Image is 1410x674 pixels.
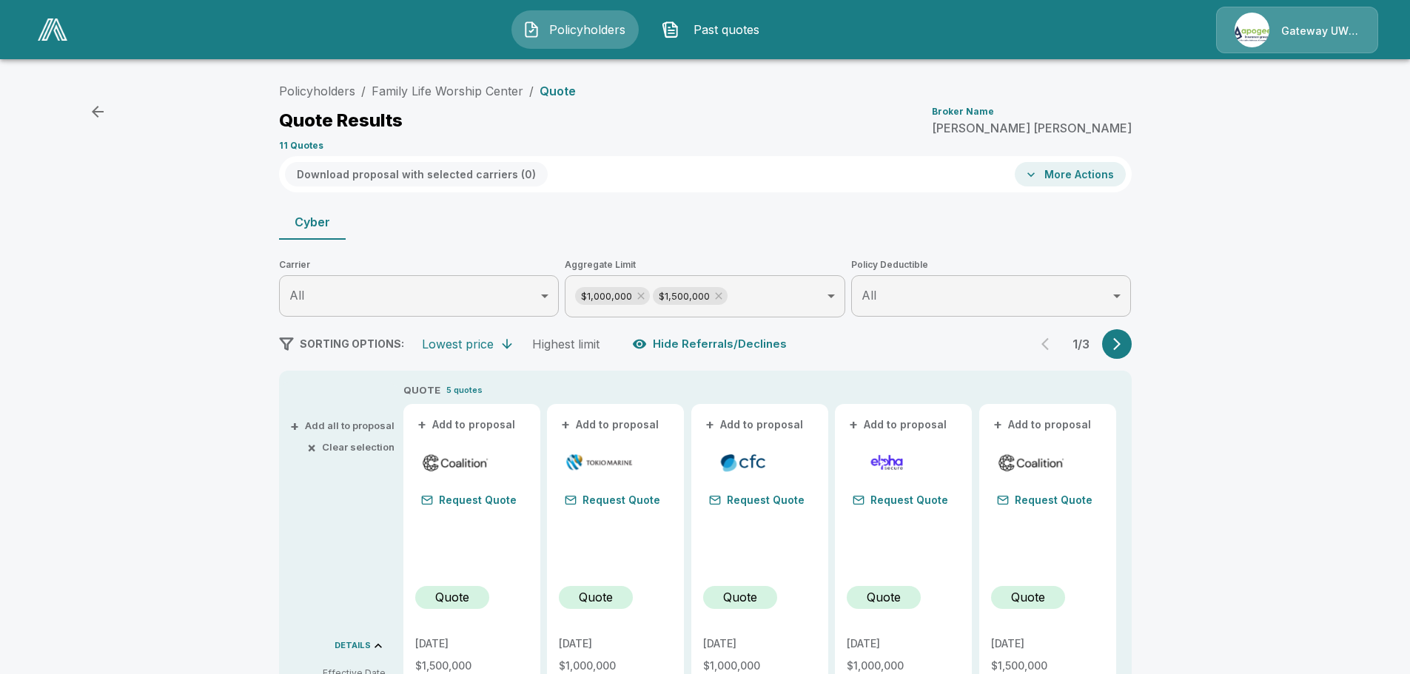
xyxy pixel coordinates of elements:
[446,384,483,397] p: 5 quotes
[867,588,901,606] p: Quote
[532,337,600,351] div: Highest limit
[565,451,634,474] img: tmhcccyber
[703,490,810,510] button: Request Quote
[862,288,876,303] span: All
[361,82,366,100] li: /
[279,84,355,98] a: Policyholders
[653,288,716,305] span: $1,500,000
[290,421,299,431] span: +
[546,21,628,38] span: Policyholders
[279,82,576,100] nav: breadcrumb
[289,288,304,303] span: All
[991,417,1095,433] button: +Add to proposal
[1011,588,1045,606] p: Quote
[991,638,1104,649] p: [DATE]
[997,451,1066,474] img: coalitioncyberadmitted
[335,641,371,650] p: DETAILS
[559,661,672,671] p: $1,000,000
[847,638,960,649] p: [DATE]
[403,383,440,398] p: QUOTE
[723,588,757,606] p: Quote
[685,21,767,38] span: Past quotes
[651,10,778,49] button: Past quotes IconPast quotes
[279,257,560,272] span: Carrier
[991,661,1104,671] p: $1,500,000
[993,419,1002,430] span: +
[579,588,613,606] p: Quote
[662,21,679,38] img: Past quotes Icon
[561,419,570,430] span: +
[847,661,960,671] p: $1,000,000
[853,451,921,474] img: elphacyberenhanced
[703,638,816,649] p: [DATE]
[849,419,858,430] span: +
[540,85,576,97] p: Quote
[285,162,548,186] button: Download proposal with selected carriers (0)
[435,588,469,606] p: Quote
[415,638,528,649] p: [DATE]
[279,204,346,240] button: Cyber
[851,257,1132,272] span: Policy Deductible
[422,337,494,351] div: Lowest price
[575,287,650,305] div: $1,000,000
[1015,162,1126,186] button: More Actions
[932,107,994,116] p: Broker Name
[703,661,816,671] p: $1,000,000
[991,490,1098,510] button: Request Quote
[932,122,1132,134] p: [PERSON_NAME] [PERSON_NAME]
[279,141,323,150] p: 11 Quotes
[372,84,523,98] a: Family Life Worship Center
[1067,338,1096,350] p: 1 / 3
[709,451,778,474] img: cfccyber
[293,421,395,431] button: +Add all to proposal
[847,490,954,510] button: Request Quote
[511,10,639,49] button: Policyholders IconPolicyholders
[705,419,714,430] span: +
[653,287,728,305] div: $1,500,000
[38,18,67,41] img: AA Logo
[529,82,534,100] li: /
[559,490,666,510] button: Request Quote
[415,417,519,433] button: +Add to proposal
[415,661,528,671] p: $1,500,000
[417,419,426,430] span: +
[279,112,403,129] p: Quote Results
[703,417,807,433] button: +Add to proposal
[575,288,638,305] span: $1,000,000
[310,442,395,452] button: ×Clear selection
[629,330,793,358] button: Hide Referrals/Declines
[559,417,662,433] button: +Add to proposal
[415,490,523,510] button: Request Quote
[421,451,490,474] img: coalitioncyber
[300,337,404,350] span: SORTING OPTIONS:
[307,442,316,452] span: ×
[523,21,540,38] img: Policyholders Icon
[565,257,845,272] span: Aggregate Limit
[559,638,672,649] p: [DATE]
[847,417,950,433] button: +Add to proposal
